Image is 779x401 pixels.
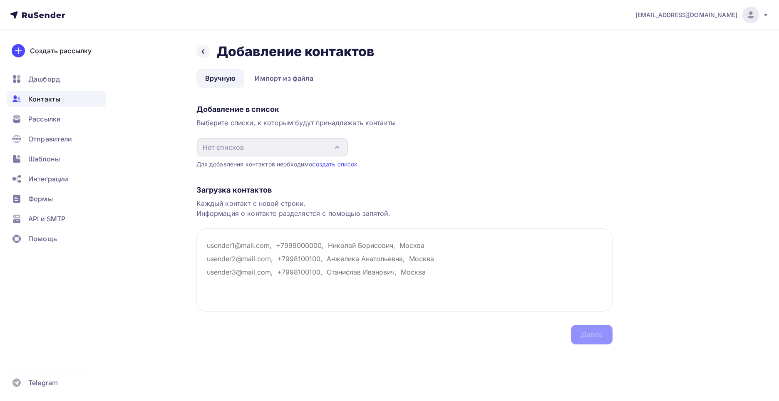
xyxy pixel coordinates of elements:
[635,11,737,19] span: [EMAIL_ADDRESS][DOMAIN_NAME]
[28,194,53,204] span: Формы
[28,174,68,184] span: Интеграции
[28,74,60,84] span: Дашборд
[28,378,58,388] span: Telegram
[196,198,613,218] div: Каждый контакт с новой строки. Информация о контакте разделяется с помощью запятой.
[203,142,244,152] div: Нет списков
[196,185,613,195] div: Загрузка контактов
[196,69,245,88] a: Вручную
[7,71,106,87] a: Дашборд
[28,94,60,104] span: Контакты
[28,134,72,144] span: Отправители
[28,114,61,124] span: Рассылки
[28,154,60,164] span: Шаблоны
[7,131,106,147] a: Отправители
[7,151,106,167] a: Шаблоны
[28,234,57,244] span: Помощь
[216,43,375,60] h2: Добавление контактов
[246,69,322,88] a: Импорт из файла
[196,138,348,157] button: Нет списков
[196,118,613,128] div: Выберите списки, к которым будут принадлежать контакты
[28,214,65,224] span: API и SMTP
[196,160,613,168] div: Для добавления контактов необходимо
[312,161,357,168] a: создать список
[7,91,106,107] a: Контакты
[7,191,106,207] a: Формы
[635,7,769,23] a: [EMAIL_ADDRESS][DOMAIN_NAME]
[7,111,106,127] a: Рассылки
[196,104,613,114] div: Добавление в список
[30,46,92,56] div: Создать рассылку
